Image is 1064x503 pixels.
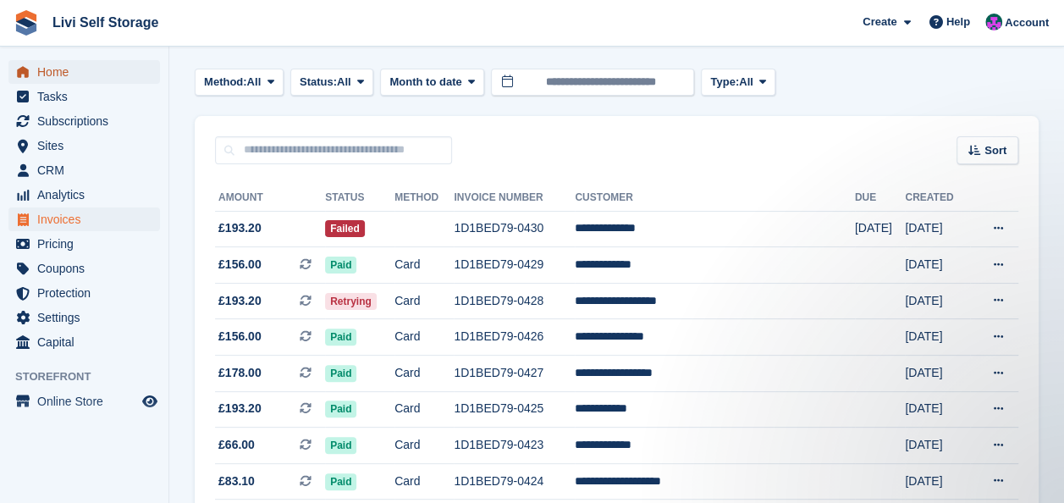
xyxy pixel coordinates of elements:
[575,185,854,212] th: Customer
[905,283,970,319] td: [DATE]
[8,158,160,182] a: menu
[905,211,970,247] td: [DATE]
[454,211,575,247] td: 1D1BED79-0430
[454,185,575,212] th: Invoice Number
[8,281,160,305] a: menu
[984,142,1006,159] span: Sort
[454,428,575,464] td: 1D1BED79-0423
[14,10,39,36] img: stora-icon-8386f47178a22dfd0bd8f6a31ec36ba5ce8667c1dd55bd0f319d3a0aa187defe.svg
[325,293,377,310] span: Retrying
[394,247,454,284] td: Card
[905,356,970,392] td: [DATE]
[218,328,262,345] span: £156.00
[218,400,262,417] span: £193.20
[394,391,454,428] td: Card
[325,220,365,237] span: Failed
[218,219,262,237] span: £193.20
[905,463,970,500] td: [DATE]
[300,74,337,91] span: Status:
[325,473,356,490] span: Paid
[1005,14,1049,31] span: Account
[325,437,356,454] span: Paid
[337,74,351,91] span: All
[394,428,454,464] td: Card
[454,319,575,356] td: 1D1BED79-0426
[37,60,139,84] span: Home
[37,134,139,158] span: Sites
[394,319,454,356] td: Card
[46,8,165,36] a: Livi Self Storage
[218,473,255,490] span: £83.10
[37,330,139,354] span: Capital
[218,292,262,310] span: £193.20
[290,69,373,97] button: Status: All
[389,74,461,91] span: Month to date
[8,109,160,133] a: menu
[37,232,139,256] span: Pricing
[905,185,970,212] th: Created
[325,329,356,345] span: Paid
[325,185,394,212] th: Status
[195,69,284,97] button: Method: All
[325,365,356,382] span: Paid
[37,158,139,182] span: CRM
[394,463,454,500] td: Card
[8,183,160,207] a: menu
[946,14,970,30] span: Help
[710,74,739,91] span: Type:
[8,85,160,108] a: menu
[8,232,160,256] a: menu
[905,428,970,464] td: [DATE]
[863,14,896,30] span: Create
[37,207,139,231] span: Invoices
[380,69,484,97] button: Month to date
[37,257,139,280] span: Coupons
[985,14,1002,30] img: Graham Cameron
[8,330,160,354] a: menu
[454,391,575,428] td: 1D1BED79-0425
[325,401,356,417] span: Paid
[8,257,160,280] a: menu
[454,247,575,284] td: 1D1BED79-0429
[701,69,775,97] button: Type: All
[218,256,262,274] span: £156.00
[394,356,454,392] td: Card
[140,391,160,412] a: Preview store
[8,134,160,158] a: menu
[215,185,325,212] th: Amount
[905,319,970,356] td: [DATE]
[218,364,262,382] span: £178.00
[37,85,139,108] span: Tasks
[37,281,139,305] span: Protection
[905,391,970,428] td: [DATE]
[855,211,906,247] td: [DATE]
[454,283,575,319] td: 1D1BED79-0428
[37,390,139,413] span: Online Store
[905,247,970,284] td: [DATE]
[394,283,454,319] td: Card
[204,74,247,91] span: Method:
[8,207,160,231] a: menu
[855,185,906,212] th: Due
[8,306,160,329] a: menu
[218,436,255,454] span: £66.00
[37,306,139,329] span: Settings
[37,109,139,133] span: Subscriptions
[739,74,753,91] span: All
[454,356,575,392] td: 1D1BED79-0427
[15,368,168,385] span: Storefront
[454,463,575,500] td: 1D1BED79-0424
[247,74,262,91] span: All
[325,257,356,274] span: Paid
[8,60,160,84] a: menu
[394,185,454,212] th: Method
[37,183,139,207] span: Analytics
[8,390,160,413] a: menu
